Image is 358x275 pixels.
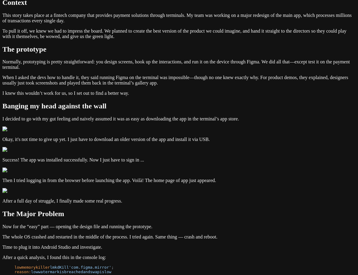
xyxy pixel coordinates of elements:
p: This story takes place at a fintech company that provides payment solutions through terminals. My... [2,13,356,24]
span: is [100,270,104,274]
p: After a quick analysis, I found this in the console log: [2,255,356,260]
p: Time to plug it into Android Studio and investigate. [2,245,356,250]
p: To pull it off, we knew we had to impress the board. We planned to create the best version of the... [2,28,356,39]
img: Image [2,126,19,132]
h2: The prototype [2,45,356,53]
span: lowmemorykiller [14,265,50,270]
img: Image [2,188,19,193]
p: After a full day of struggle, I finally made some real progress. [2,198,356,204]
span: is [59,270,64,274]
span: breached [64,270,83,274]
span: reason: [14,270,31,274]
span: watermark [38,270,59,274]
span: and [83,270,90,274]
span: low [104,270,111,274]
span: Kill [59,265,69,270]
h2: Banging my head against the wall [2,102,356,110]
p: I decided to go with my gut feeling and naively assumed it was as easy as downloading the app in ... [2,116,356,122]
p: Okay, it's not time to give up yet. I just have to download an older version of the app and insta... [2,137,356,142]
span: lmkd [50,265,59,270]
p: When I asked the devs how to handle it, they said running Figma on the terminal was impossible—th... [2,75,356,86]
span: low [31,270,38,274]
span: ; [111,265,114,270]
span: swap [90,270,100,274]
p: The whole OS crashed and restarted in the middle of the process. I tried again. Same thing — cras... [2,234,356,240]
p: Normally, prototyping is pretty straightforward: you design screens, hook up the interactions, an... [2,59,356,70]
img: Image [2,168,19,173]
p: Now for the “easy” part — opening the design file and running the prototype. [2,224,356,229]
h2: The Major Problem [2,210,356,218]
img: Image [2,147,19,152]
p: Success! The app was installed successfully. Now I just have to sign in ... [2,157,356,163]
p: Then I tried logging in from the browser before launching the app. Voilà! The home page of app ju... [2,178,356,183]
p: I knew this wouldn’t work for us, so I set out to find a better way. [2,91,356,96]
span: 'com.figma.mirror' [69,265,111,270]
